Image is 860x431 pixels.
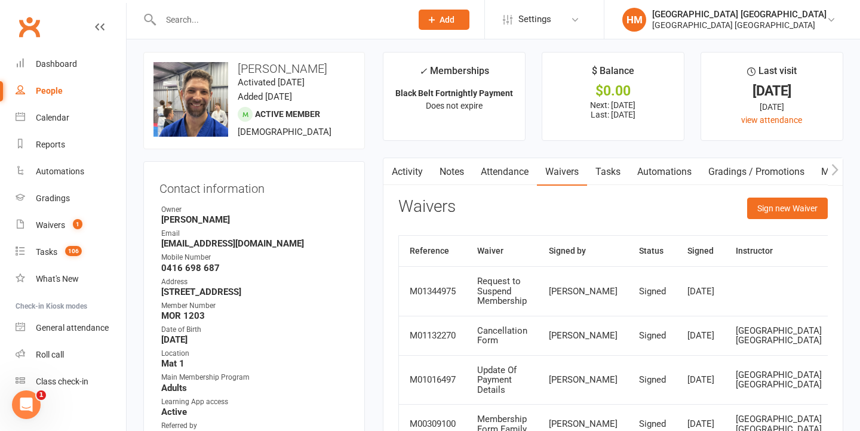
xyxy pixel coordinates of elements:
[553,100,673,119] p: Next: [DATE] Last: [DATE]
[700,158,813,186] a: Gradings / Promotions
[477,276,527,306] div: Request to Suspend Membership
[238,91,292,102] time: Added [DATE]
[383,158,431,186] a: Activity
[652,20,827,30] div: [GEOGRAPHIC_DATA] [GEOGRAPHIC_DATA]
[622,8,646,32] div: HM
[426,101,483,110] span: Does not expire
[16,185,126,212] a: Gradings
[639,287,666,297] div: Signed
[410,419,456,429] div: M00309100
[628,236,677,266] th: Status
[410,375,456,385] div: M01016497
[36,247,57,257] div: Tasks
[16,341,126,368] a: Roll call
[73,219,82,229] span: 1
[238,127,331,137] span: [DEMOGRAPHIC_DATA]
[161,383,349,393] strong: Adults
[466,236,538,266] th: Waiver
[161,372,349,383] div: Main Membership Program
[161,310,349,321] strong: MOR 1203
[36,274,79,284] div: What's New
[16,131,126,158] a: Reports
[161,252,349,263] div: Mobile Number
[36,323,109,333] div: General attendance
[238,77,305,88] time: Activated [DATE]
[153,62,355,75] h3: [PERSON_NAME]
[538,236,628,266] th: Signed by
[153,62,228,137] img: image1681978365.png
[161,348,349,359] div: Location
[440,15,454,24] span: Add
[161,300,349,312] div: Member Number
[161,228,349,239] div: Email
[36,390,46,400] span: 1
[419,10,469,30] button: Add
[16,104,126,131] a: Calendar
[161,324,349,335] div: Date of Birth
[16,158,126,185] a: Automations
[16,212,126,239] a: Waivers 1
[36,167,84,176] div: Automations
[725,236,833,266] th: Instructor
[157,11,403,28] input: Search...
[477,326,527,346] div: Cancellation Form
[537,158,587,186] a: Waivers
[395,88,513,98] strong: Black Belt Fortnightly Payment
[16,78,126,104] a: People
[255,109,320,119] span: Active member
[477,365,527,395] div: Update Of Payment Details
[65,246,82,256] span: 106
[687,287,714,297] div: [DATE]
[36,86,63,96] div: People
[161,334,349,345] strong: [DATE]
[16,266,126,293] a: What's New
[639,375,666,385] div: Signed
[16,239,126,266] a: Tasks 106
[36,140,65,149] div: Reports
[549,375,618,385] div: [PERSON_NAME]
[592,63,634,85] div: $ Balance
[639,419,666,429] div: Signed
[736,326,822,346] div: [GEOGRAPHIC_DATA] [GEOGRAPHIC_DATA]
[36,113,69,122] div: Calendar
[36,220,65,230] div: Waivers
[16,368,126,395] a: Class kiosk mode
[549,287,618,297] div: [PERSON_NAME]
[431,158,472,186] a: Notes
[419,63,489,85] div: Memberships
[36,59,77,69] div: Dashboard
[410,331,456,341] div: M01132270
[398,198,456,216] h3: Waivers
[549,419,618,429] div: [PERSON_NAME]
[161,407,349,417] strong: Active
[687,375,714,385] div: [DATE]
[161,287,349,297] strong: [STREET_ADDRESS]
[712,100,832,113] div: [DATE]
[161,238,349,249] strong: [EMAIL_ADDRESS][DOMAIN_NAME]
[399,236,466,266] th: Reference
[161,276,349,288] div: Address
[736,370,822,390] div: [GEOGRAPHIC_DATA] [GEOGRAPHIC_DATA]
[36,193,70,203] div: Gradings
[553,85,673,97] div: $0.00
[161,358,349,369] strong: Mat 1
[712,85,832,97] div: [DATE]
[36,377,88,386] div: Class check-in
[639,331,666,341] div: Signed
[687,331,714,341] div: [DATE]
[677,236,725,266] th: Signed
[587,158,629,186] a: Tasks
[518,6,551,33] span: Settings
[741,115,802,125] a: view attendance
[747,63,797,85] div: Last visit
[12,390,41,419] iframe: Intercom live chat
[16,315,126,341] a: General attendance kiosk mode
[419,66,427,77] i: ✓
[410,287,456,297] div: M01344975
[629,158,700,186] a: Automations
[161,263,349,273] strong: 0416 698 687
[161,214,349,225] strong: [PERSON_NAME]
[549,331,618,341] div: [PERSON_NAME]
[159,177,349,195] h3: Contact information
[161,204,349,215] div: Owner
